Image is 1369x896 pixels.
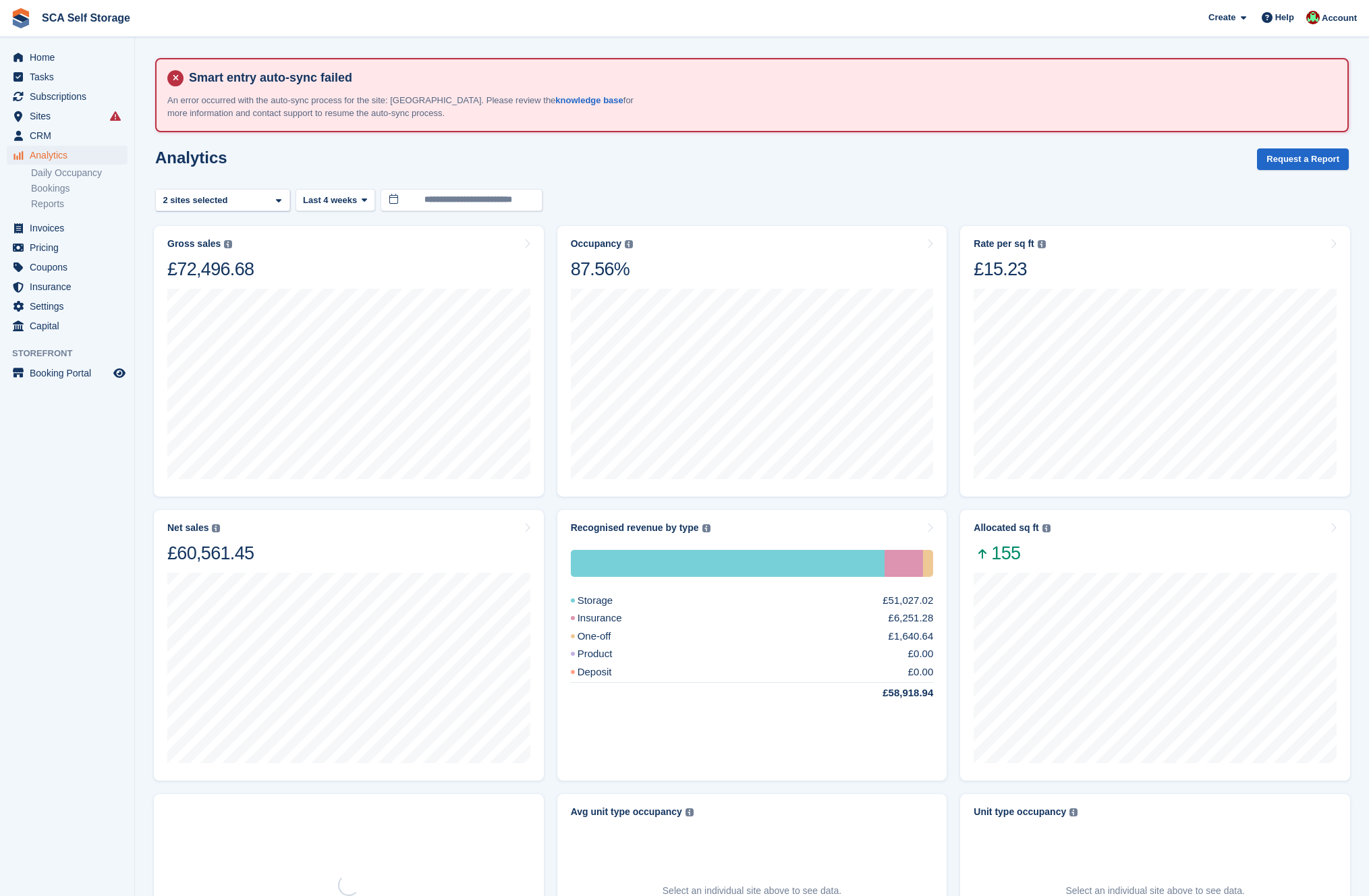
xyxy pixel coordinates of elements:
[167,542,254,565] div: £60,561.45
[7,316,128,335] a: menu
[1275,11,1294,24] span: Help
[155,148,227,167] h2: Analytics
[31,198,128,211] a: Reports
[161,194,233,207] div: 2 sites selected
[30,297,111,316] span: Settings
[571,550,885,577] div: Storage
[571,238,621,250] div: Occupancy
[30,67,111,86] span: Tasks
[224,240,232,248] img: icon-info-grey-7440780725fd019a000dd9b08b2336e03edf1995a4989e88bcd33f0948082b44.svg
[1208,11,1235,24] span: Create
[30,48,111,67] span: Home
[7,67,128,86] a: menu
[167,258,254,281] div: £72,496.68
[571,611,654,626] div: Insurance
[923,550,933,577] div: One-off
[30,219,111,237] span: Invoices
[555,95,623,105] a: knowledge base
[167,522,208,534] div: Net sales
[974,542,1050,565] span: 155
[184,70,1337,86] h4: Smart entry auto-sync failed
[571,258,633,281] div: 87.56%
[30,364,111,383] span: Booking Portal
[30,258,111,277] span: Coupons
[1038,240,1046,248] img: icon-info-grey-7440780725fd019a000dd9b08b2336e03edf1995a4989e88bcd33f0948082b44.svg
[889,629,934,644] div: £1,640.64
[571,522,699,534] div: Recognised revenue by type
[12,347,134,360] span: Storefront
[7,126,128,145] a: menu
[30,126,111,145] span: CRM
[889,611,934,626] div: £6,251.28
[571,646,645,662] div: Product
[571,629,644,644] div: One-off
[974,238,1034,250] div: Rate per sq ft
[625,240,633,248] img: icon-info-grey-7440780725fd019a000dd9b08b2336e03edf1995a4989e88bcd33f0948082b44.svg
[7,277,128,296] a: menu
[702,524,710,532] img: icon-info-grey-7440780725fd019a000dd9b08b2336e03edf1995a4989e88bcd33f0948082b44.svg
[7,297,128,316] a: menu
[167,94,640,120] p: An error occurred with the auto-sync process for the site: [GEOGRAPHIC_DATA]. Please review the f...
[571,665,644,680] div: Deposit
[11,8,31,28] img: stora-icon-8386f47178a22dfd0bd8f6a31ec36ba5ce8667c1dd55bd0f319d3a0aa187defe.svg
[974,806,1066,818] div: Unit type occupancy
[296,189,375,211] button: Last 4 weeks
[1069,808,1078,816] img: icon-info-grey-7440780725fd019a000dd9b08b2336e03edf1995a4989e88bcd33f0948082b44.svg
[7,87,128,106] a: menu
[908,665,934,680] div: £0.00
[303,194,357,207] span: Last 4 weeks
[111,365,128,381] a: Preview store
[36,7,136,29] a: SCA Self Storage
[908,646,934,662] div: £0.00
[7,258,128,277] a: menu
[7,48,128,67] a: menu
[571,806,682,818] div: Avg unit type occupancy
[7,219,128,237] a: menu
[167,238,221,250] div: Gross sales
[30,146,111,165] span: Analytics
[1306,11,1320,24] img: Dale Chapman
[974,258,1045,281] div: £15.23
[1257,148,1349,171] button: Request a Report
[7,146,128,165] a: menu
[1322,11,1357,25] span: Account
[850,685,933,701] div: £58,918.94
[31,182,128,195] a: Bookings
[7,107,128,125] a: menu
[30,238,111,257] span: Pricing
[110,111,121,121] i: Smart entry sync failures have occurred
[7,238,128,257] a: menu
[885,550,923,577] div: Insurance
[31,167,128,179] a: Daily Occupancy
[686,808,694,816] img: icon-info-grey-7440780725fd019a000dd9b08b2336e03edf1995a4989e88bcd33f0948082b44.svg
[30,316,111,335] span: Capital
[571,593,646,609] div: Storage
[883,593,933,609] div: £51,027.02
[30,87,111,106] span: Subscriptions
[30,277,111,296] span: Insurance
[1042,524,1051,532] img: icon-info-grey-7440780725fd019a000dd9b08b2336e03edf1995a4989e88bcd33f0948082b44.svg
[212,524,220,532] img: icon-info-grey-7440780725fd019a000dd9b08b2336e03edf1995a4989e88bcd33f0948082b44.svg
[7,364,128,383] a: menu
[30,107,111,125] span: Sites
[974,522,1038,534] div: Allocated sq ft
